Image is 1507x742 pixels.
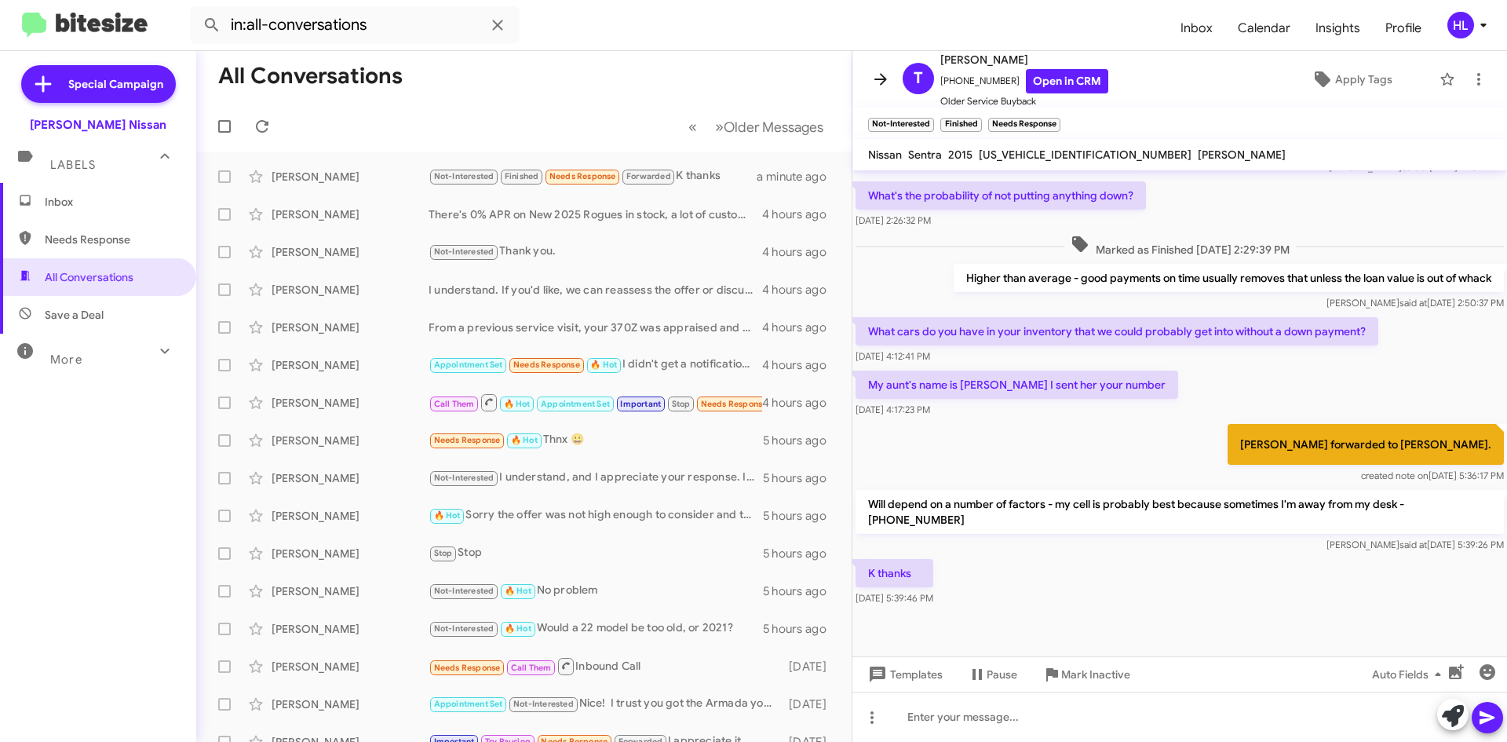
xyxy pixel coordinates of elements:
[908,148,942,162] span: Sentra
[190,6,520,44] input: Search
[272,508,429,524] div: [PERSON_NAME]
[513,360,580,370] span: Needs Response
[1399,539,1427,550] span: said at
[1198,148,1286,162] span: [PERSON_NAME]
[429,207,762,222] div: There's 0% APR on New 2025 Rogues in stock, a lot of customers that own a 22 model year have been...
[68,76,163,92] span: Special Campaign
[429,695,781,713] div: Nice! I trust you got the Armada you were looking for?
[856,317,1378,345] p: What cars do you have in your inventory that we could probably get into without a down payment?
[762,207,839,222] div: 4 hours ago
[1228,424,1504,465] p: [PERSON_NAME] forwarded to [PERSON_NAME].
[45,194,178,210] span: Inbox
[272,546,429,561] div: [PERSON_NAME]
[434,360,503,370] span: Appointment Set
[434,473,494,483] span: Not-Interested
[1359,660,1460,689] button: Auto Fields
[434,548,453,558] span: Stop
[940,50,1108,69] span: [PERSON_NAME]
[679,111,706,143] button: Previous
[272,659,429,674] div: [PERSON_NAME]
[763,583,839,599] div: 5 hours ago
[865,660,943,689] span: Templates
[914,66,923,91] span: T
[429,544,763,562] div: Stop
[781,659,839,674] div: [DATE]
[272,244,429,260] div: [PERSON_NAME]
[954,264,1504,292] p: Higher than average - good payments on time usually removes that unless the loan value is out of ...
[272,320,429,335] div: [PERSON_NAME]
[940,69,1108,93] span: [PHONE_NUMBER]
[272,470,429,486] div: [PERSON_NAME]
[429,282,762,298] div: I understand. If you'd like, we can reassess the offer or discuss other options. Would you like t...
[429,320,762,335] div: From a previous service visit, your 370Z was appraised and an offer for $14,760 to purchase it wa...
[272,696,429,712] div: [PERSON_NAME]
[272,357,429,373] div: [PERSON_NAME]
[1303,5,1373,51] a: Insights
[1064,235,1296,258] span: Marked as Finished [DATE] 2:29:39 PM
[272,433,429,448] div: [PERSON_NAME]
[856,214,931,226] span: [DATE] 2:26:32 PM
[1030,660,1143,689] button: Mark Inactive
[762,395,839,411] div: 4 hours ago
[429,656,781,676] div: Inbound Call
[856,490,1504,534] p: Will depend on a number of factors - my cell is probably best because sometimes I'm away from my ...
[434,247,494,257] span: Not-Interested
[434,623,494,634] span: Not-Interested
[505,171,539,181] span: Finished
[979,148,1191,162] span: [US_VEHICLE_IDENTIFICATION_NUMBER]
[1361,470,1429,481] span: created note on
[505,623,531,634] span: 🔥 Hot
[706,111,833,143] button: Next
[763,433,839,448] div: 5 hours ago
[504,399,531,409] span: 🔥 Hot
[763,470,839,486] div: 5 hours ago
[429,243,762,261] div: Thank you.
[549,171,616,181] span: Needs Response
[715,117,724,137] span: »
[272,583,429,599] div: [PERSON_NAME]
[429,620,763,638] div: Would a 22 model be too old, or 2021?
[763,508,839,524] div: 5 hours ago
[434,699,503,709] span: Appointment Set
[856,592,933,604] span: [DATE] 5:39:46 PM
[688,117,697,137] span: «
[590,360,617,370] span: 🔥 Hot
[1225,5,1303,51] a: Calendar
[856,404,930,415] span: [DATE] 4:17:23 PM
[434,510,461,521] span: 🔥 Hot
[987,660,1017,689] span: Pause
[50,353,82,367] span: More
[434,171,494,181] span: Not-Interested
[762,320,839,335] div: 4 hours ago
[940,118,981,132] small: Finished
[701,399,768,409] span: Needs Response
[868,148,902,162] span: Nissan
[45,232,178,247] span: Needs Response
[856,371,1178,399] p: My aunt's name is [PERSON_NAME] I sent her your number
[429,431,763,449] div: Thnx 😀
[434,663,501,673] span: Needs Response
[763,546,839,561] div: 5 hours ago
[45,269,133,285] span: All Conversations
[940,93,1108,109] span: Older Service Buyback
[434,399,475,409] span: Call Them
[620,399,661,409] span: Important
[1434,12,1490,38] button: HL
[429,167,757,185] div: K thanks
[429,506,763,525] div: Sorry the offer was not high enough to consider and thank you for your reply
[21,65,176,103] a: Special Campaign
[30,117,166,133] div: [PERSON_NAME] Nissan
[541,399,610,409] span: Appointment Set
[434,435,501,445] span: Needs Response
[429,356,762,374] div: I didn't get a notification on a appointment
[1168,5,1225,51] a: Inbox
[757,169,839,185] div: a minute ago
[762,282,839,298] div: 4 hours ago
[429,393,762,412] div: That text sounds good if you can help out anyway yes
[762,244,839,260] div: 4 hours ago
[511,435,538,445] span: 🔥 Hot
[868,118,934,132] small: Not-Interested
[1399,297,1427,309] span: said at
